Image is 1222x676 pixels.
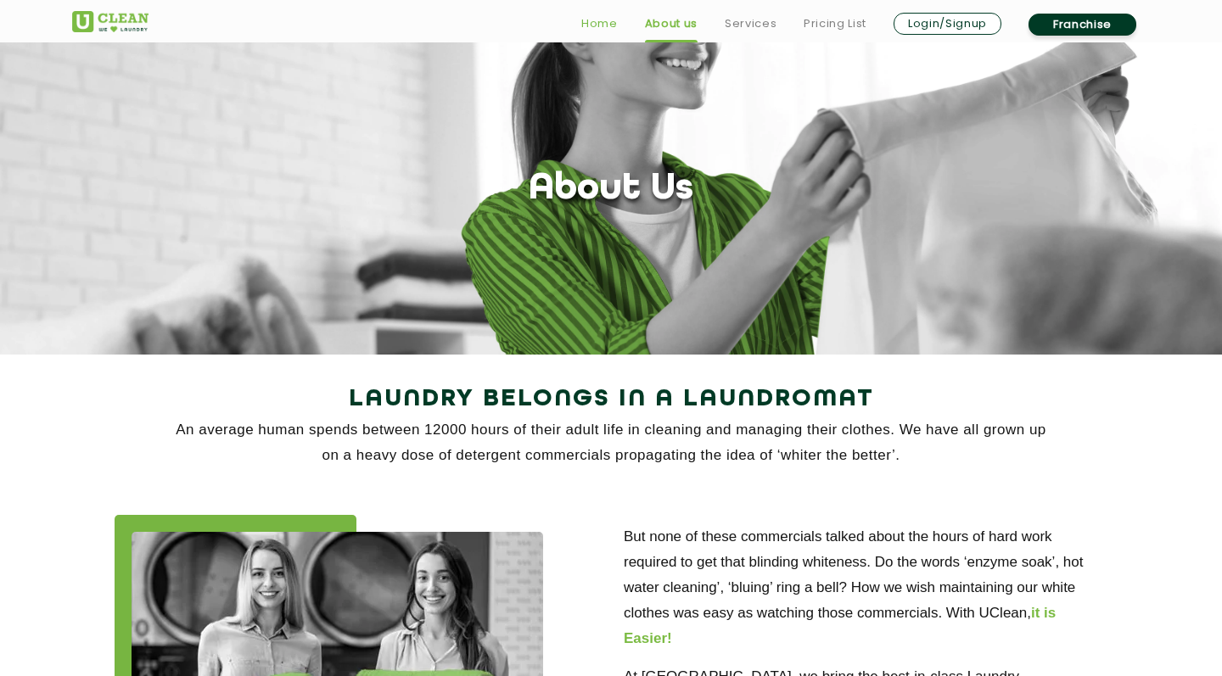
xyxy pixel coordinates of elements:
h2: Laundry Belongs in a Laundromat [72,379,1150,420]
a: About us [645,14,698,34]
h1: About Us [529,168,693,211]
a: Login/Signup [894,13,1001,35]
a: Pricing List [804,14,866,34]
p: But none of these commercials talked about the hours of hard work required to get that blinding w... [624,524,1107,651]
a: Franchise [1029,14,1136,36]
a: Home [581,14,618,34]
b: it is Easier! [624,605,1056,646]
img: UClean Laundry and Dry Cleaning [72,11,149,32]
p: An average human spends between 12000 hours of their adult life in cleaning and managing their cl... [72,417,1150,468]
a: Services [725,14,776,34]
